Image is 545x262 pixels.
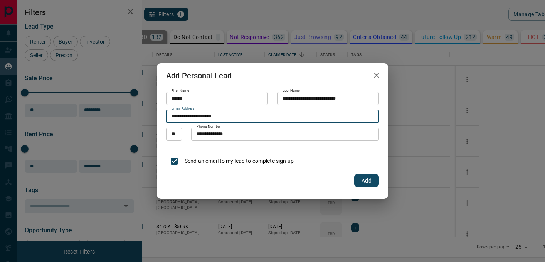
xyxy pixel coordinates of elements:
label: Last Name [283,88,300,93]
label: Phone Number [197,124,221,129]
p: Send an email to my lead to complete sign up [185,157,294,165]
button: Add [354,174,379,187]
h2: Add Personal Lead [157,63,241,88]
label: Email Address [172,106,195,111]
label: First Name [172,88,189,93]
